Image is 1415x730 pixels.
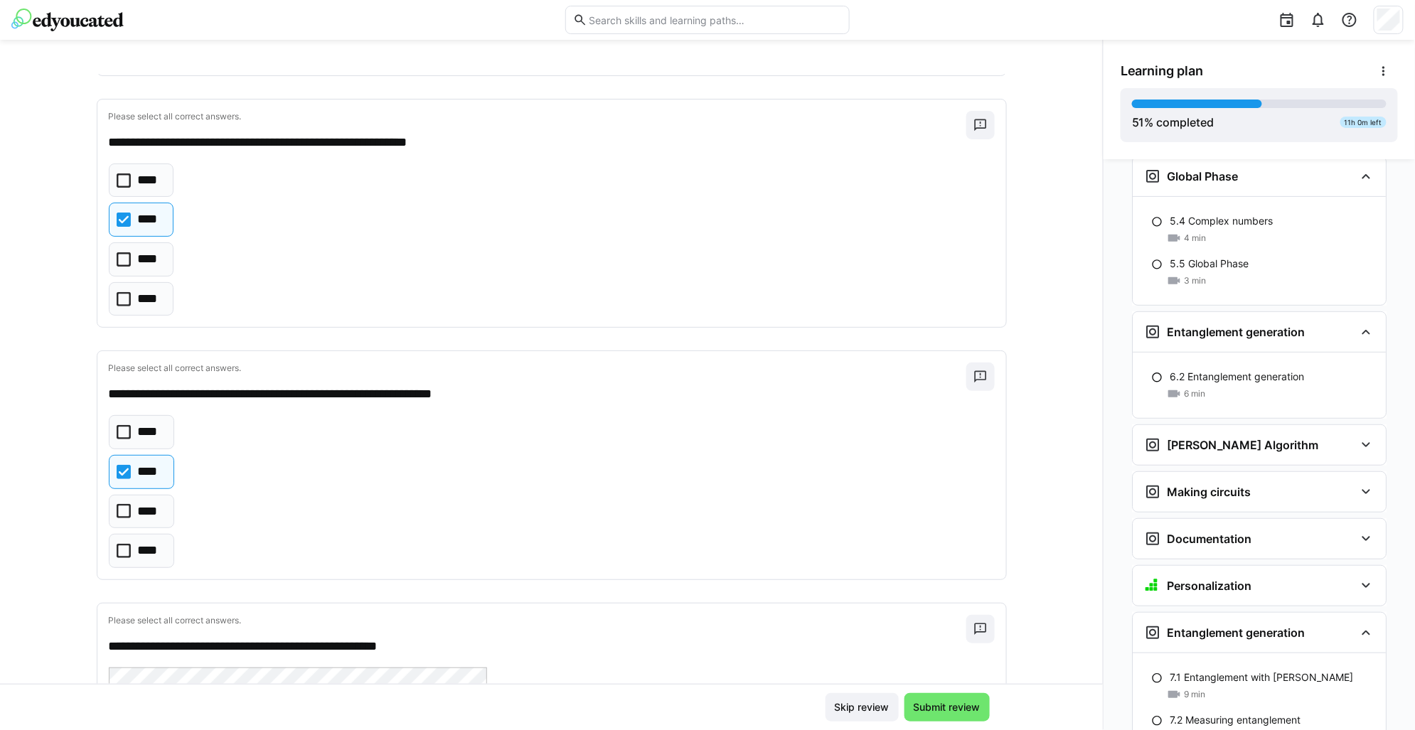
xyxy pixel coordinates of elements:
div: 11h 0m left [1340,117,1387,128]
span: Submit review [912,700,983,714]
button: Skip review [826,693,899,721]
span: Learning plan [1121,63,1204,79]
h3: Making circuits [1167,485,1251,499]
span: 4 min [1184,232,1206,244]
span: 6 min [1184,388,1205,399]
p: Please select all correct answers. [109,615,966,626]
span: Skip review [833,700,892,714]
span: 3 min [1184,275,1206,286]
span: 51 [1132,115,1145,129]
h3: Entanglement generation [1167,325,1305,339]
p: Please select all correct answers. [109,111,966,122]
p: 7.1 Entanglement with [PERSON_NAME] [1170,670,1353,685]
button: Submit review [904,693,990,721]
div: % completed [1132,114,1214,131]
h3: Documentation [1167,532,1251,546]
p: 5.5 Global Phase [1170,257,1249,271]
h3: Personalization [1167,579,1251,593]
h3: [PERSON_NAME] Algorithm [1167,438,1318,452]
p: Please select all correct answers. [109,363,966,374]
input: Search skills and learning paths… [587,14,842,26]
p: 7.2 Measuring entanglement [1170,713,1301,727]
p: 5.4 Complex numbers [1170,214,1273,228]
h3: Global Phase [1167,169,1238,183]
p: 6.2 Entanglement generation [1170,370,1304,384]
h3: Entanglement generation [1167,626,1305,640]
span: 9 min [1184,689,1205,700]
